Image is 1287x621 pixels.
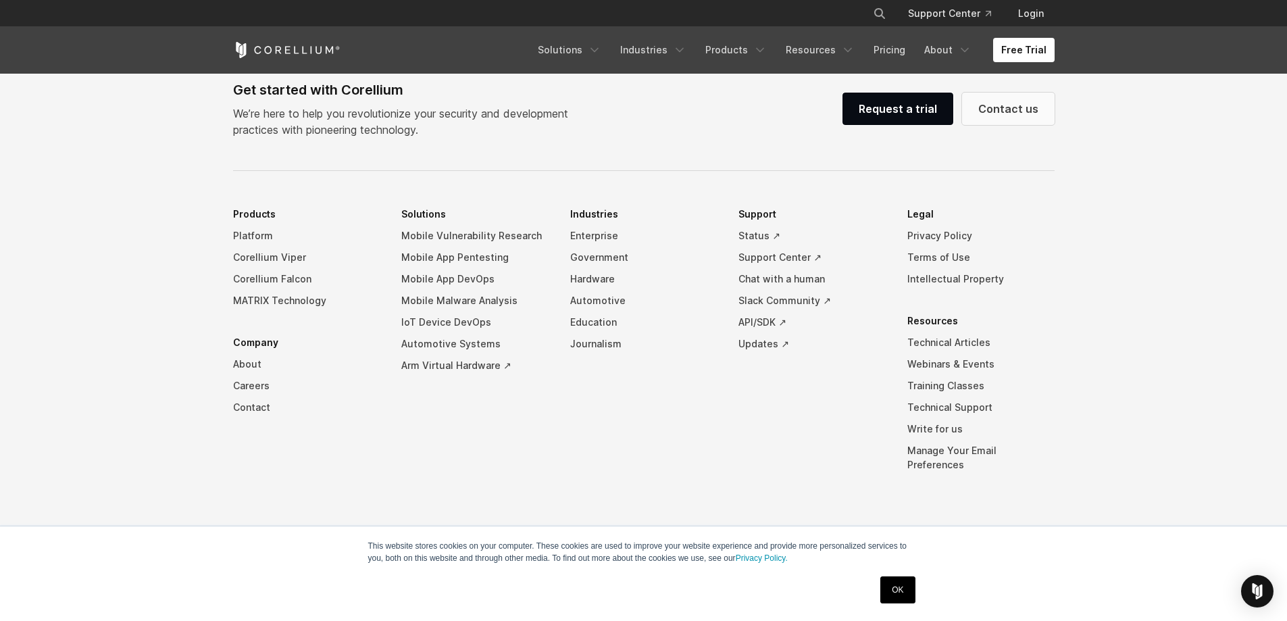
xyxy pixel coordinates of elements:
a: MATRIX Technology [233,290,380,312]
a: OK [880,576,915,603]
p: This website stores cookies on your computer. These cookies are used to improve your website expe... [368,540,919,564]
a: Corellium Falcon [233,268,380,290]
a: Arm Virtual Hardware ↗ [401,355,549,376]
a: Technical Support [907,397,1055,418]
a: Pricing [865,38,913,62]
a: Manage Your Email Preferences [907,440,1055,476]
a: Mobile Vulnerability Research [401,225,549,247]
a: Status ↗ [738,225,886,247]
a: Terms of Use [907,247,1055,268]
a: Login [1007,1,1055,26]
a: Journalism [570,333,717,355]
a: Updates ↗ [738,333,886,355]
a: Slack Community ↗ [738,290,886,312]
a: API/SDK ↗ [738,312,886,333]
a: Automotive Systems [401,333,549,355]
a: Support Center [897,1,1002,26]
a: Contact us [962,93,1055,125]
a: Contact [233,397,380,418]
a: Mobile App Pentesting [401,247,549,268]
a: IoT Device DevOps [401,312,549,333]
div: Get started with Corellium [233,80,579,100]
div: Navigation Menu [233,203,1055,496]
div: Open Intercom Messenger [1241,575,1273,607]
a: Products [697,38,775,62]
a: About [233,353,380,375]
a: Write for us [907,418,1055,440]
p: We’re here to help you revolutionize your security and development practices with pioneering tech... [233,105,579,138]
a: Resources [778,38,863,62]
a: Careers [233,375,380,397]
a: Chat with a human [738,268,886,290]
a: Industries [612,38,695,62]
a: Hardware [570,268,717,290]
a: Support Center ↗ [738,247,886,268]
button: Search [867,1,892,26]
a: Intellectual Property [907,268,1055,290]
a: Technical Articles [907,332,1055,353]
a: Automotive [570,290,717,312]
a: Mobile Malware Analysis [401,290,549,312]
a: Training Classes [907,375,1055,397]
a: Privacy Policy [907,225,1055,247]
a: Enterprise [570,225,717,247]
a: About [916,38,980,62]
a: Solutions [530,38,609,62]
a: Free Trial [993,38,1055,62]
div: Navigation Menu [857,1,1055,26]
a: Request a trial [842,93,953,125]
a: Corellium Viper [233,247,380,268]
a: Corellium Home [233,42,340,58]
a: Privacy Policy. [736,553,788,563]
a: Webinars & Events [907,353,1055,375]
a: Government [570,247,717,268]
a: Mobile App DevOps [401,268,549,290]
a: Platform [233,225,380,247]
a: Education [570,312,717,333]
div: Navigation Menu [530,38,1055,62]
